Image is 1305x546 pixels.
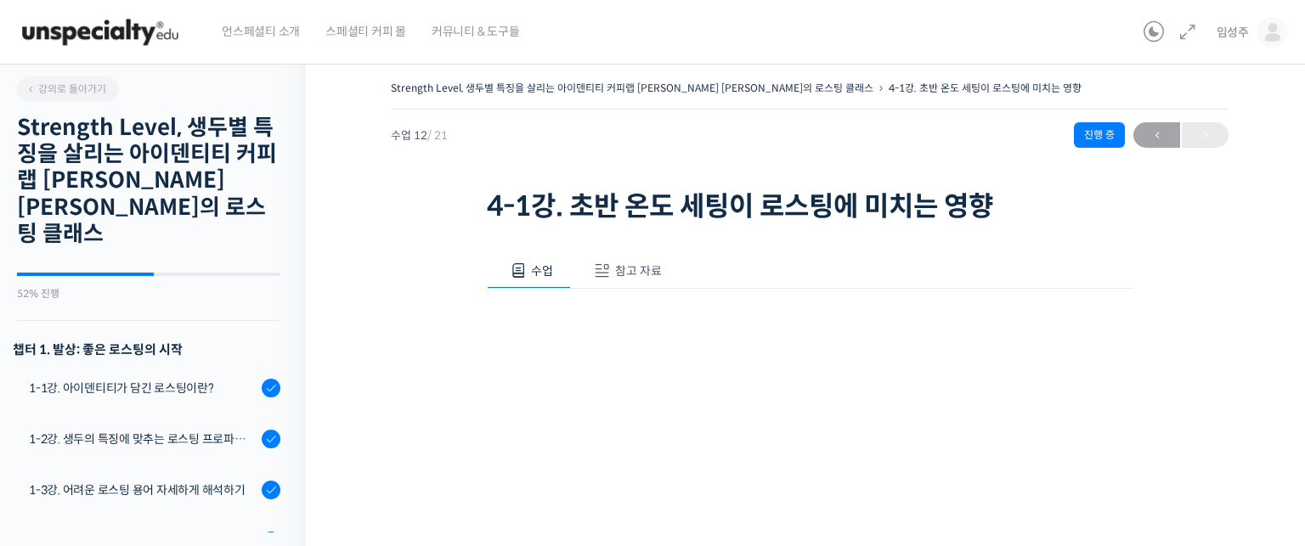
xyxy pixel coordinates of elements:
[17,289,280,299] div: 52% 진행
[1217,25,1249,40] span: 임성주
[1133,122,1180,148] a: ←이전
[487,190,1133,222] h1: 4-1강. 초반 온도 세팅이 로스팅에 미치는 영향
[17,76,119,102] a: 강의로 돌아가기
[17,115,280,247] h2: Strength Level, 생두별 특징을 살리는 아이덴티티 커피랩 [PERSON_NAME] [PERSON_NAME]의 로스팅 클래스
[29,430,257,448] div: 1-2강. 생두의 특징에 맞추는 로스팅 프로파일 'Stength Level'
[29,379,257,397] div: 1-1강. 아이덴티티가 담긴 로스팅이란?
[1074,122,1125,148] div: 진행 중
[13,338,280,361] h3: 챕터 1. 발상: 좋은 로스팅의 시작
[25,82,106,95] span: 강의로 돌아가기
[1133,124,1180,147] span: ←
[531,263,553,279] span: 수업
[427,128,448,143] span: / 21
[29,481,257,499] div: 1-3강. 어려운 로스팅 용어 자세하게 해석하기
[391,82,873,94] a: Strength Level, 생두별 특징을 살리는 아이덴티티 커피랩 [PERSON_NAME] [PERSON_NAME]의 로스팅 클래스
[615,263,662,279] span: 참고 자료
[391,130,448,141] span: 수업 12
[889,82,1082,94] a: 4-1강. 초반 온도 세팅이 로스팅에 미치는 영향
